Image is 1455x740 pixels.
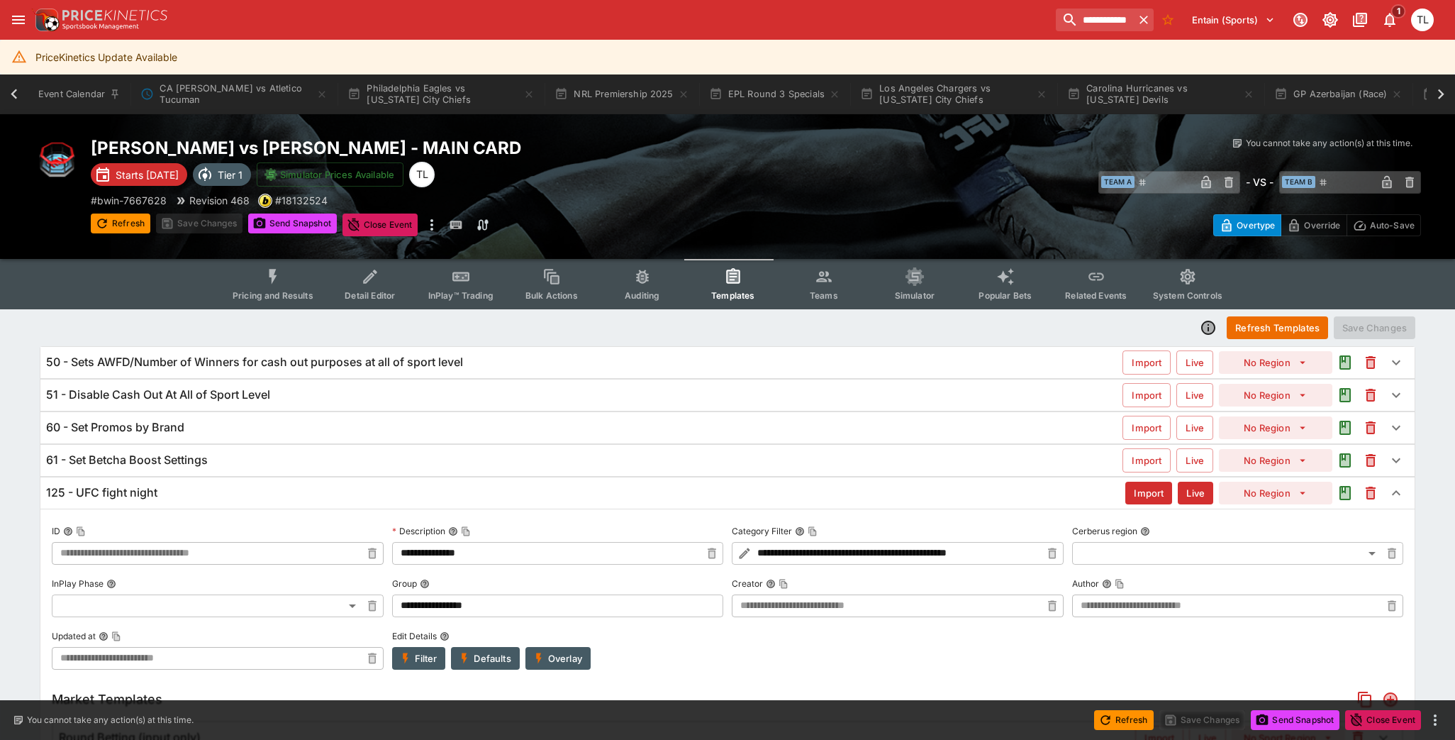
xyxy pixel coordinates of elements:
button: Edit Details [440,631,450,641]
p: Group [392,578,417,590]
h6: 125 - UFC fight night [46,485,157,500]
button: This will delete the selected template. You will still need to Save Template changes to commit th... [1358,382,1383,408]
p: InPlay Phase [52,578,104,590]
p: Tier 1 [218,167,242,182]
p: Override [1304,218,1340,233]
button: Close Event [342,214,418,236]
span: Auditing [625,290,659,301]
p: Creator [732,578,763,590]
img: bwin.png [259,194,272,207]
button: Auto-Save [1347,214,1421,236]
p: You cannot take any action(s) at this time. [1246,137,1412,150]
button: Overlay [525,647,591,670]
p: Copy To Clipboard [275,193,328,208]
button: Connected to PK [1288,7,1313,33]
button: Copy To Clipboard [808,526,818,536]
button: No Region [1219,384,1332,407]
button: Send Snapshot [248,214,337,233]
button: Live [1176,416,1213,440]
button: Live [1178,482,1213,504]
button: Audit the Template Change History [1332,480,1358,506]
button: Copy To Clipboard [1115,579,1125,589]
button: Filter [392,647,446,670]
p: Revision 468 [189,193,250,208]
span: System Controls [1153,290,1222,301]
p: Description [392,525,445,537]
button: Import [1122,448,1171,473]
button: Toggle light/dark mode [1317,7,1343,33]
button: Send Snapshot [1251,710,1339,730]
button: InPlay Phase [106,579,116,589]
button: NRL Premiership 2025 [546,74,697,114]
button: Import [1125,482,1172,504]
button: Carolina Hurricanes vs [US_STATE] Devils [1059,74,1263,114]
div: PriceKinetics Update Available [35,44,177,70]
p: ID [52,525,60,537]
div: Start From [1213,214,1421,236]
button: No Bookmarks [1156,9,1179,31]
h6: 61 - Set Betcha Boost Settings [46,453,208,468]
p: Starts [DATE] [116,167,179,182]
span: Simulator [895,290,935,301]
div: Event type filters [221,259,1234,309]
button: Group [420,579,430,589]
h6: 51 - Disable Cash Out At All of Sport Level [46,387,270,402]
button: Override [1281,214,1347,236]
button: No Region [1219,416,1332,439]
span: Popular Bets [979,290,1032,301]
button: Live [1176,350,1213,375]
button: Audit the Template Change History [1332,448,1358,473]
p: Cerberus region [1072,525,1137,537]
button: Import [1122,383,1171,407]
button: more [1427,712,1444,729]
button: Copy To Clipboard [461,526,471,536]
p: Copy To Clipboard [91,193,167,208]
button: Trent Lewis [1407,4,1438,35]
button: Live [1176,383,1213,407]
span: 1 [1391,4,1406,18]
h2: Copy To Clipboard [91,137,756,159]
span: Pricing and Results [233,290,313,301]
button: Los Angeles Chargers vs [US_STATE] City Chiefs [852,74,1056,114]
button: Overtype [1213,214,1281,236]
button: Import [1122,350,1171,375]
span: Teams [810,290,838,301]
span: Related Events [1065,290,1127,301]
button: Event Calendar [30,74,129,114]
img: Sportsbook Management [62,23,139,30]
button: Close Event [1345,710,1421,730]
button: Refresh [91,214,150,233]
span: Detail Editor [345,290,395,301]
button: This will delete the selected template. You will still need to Save Template changes to commit th... [1358,350,1383,375]
button: open drawer [6,7,31,33]
img: PriceKinetics Logo [31,6,60,34]
button: Philadelphia Eagles vs [US_STATE] City Chiefs [339,74,543,114]
button: Live [1176,448,1213,473]
p: Author [1072,578,1099,590]
button: Add [1378,687,1403,712]
div: Trent Lewis [409,162,435,187]
button: No Region [1219,449,1332,472]
button: Audit the Template Change History [1332,415,1358,441]
p: You cannot take any action(s) at this time. [27,714,194,727]
button: Category FilterCopy To Clipboard [795,526,805,536]
button: Copy To Clipboard [779,579,788,589]
p: Auto-Save [1370,218,1415,233]
button: Copy Market Templates [1352,687,1378,712]
input: search [1056,9,1134,31]
div: bwin [258,194,272,208]
span: Team A [1101,176,1135,188]
p: Edit Details [392,630,437,642]
button: AuthorCopy To Clipboard [1102,579,1112,589]
button: Notifications [1377,7,1403,33]
button: No Region [1219,351,1332,374]
button: Defaults [451,647,519,670]
p: Updated at [52,630,96,642]
button: Refresh Templates [1227,316,1328,339]
h6: - VS - [1246,175,1273,189]
button: Updated atCopy To Clipboard [99,631,108,641]
span: Templates [711,290,754,301]
h6: 50 - Sets AWFD/Number of Winners for cash out purposes at all of sport level [46,355,463,370]
button: Select Tenant [1183,9,1283,31]
h6: 60 - Set Promos by Brand [46,420,184,435]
